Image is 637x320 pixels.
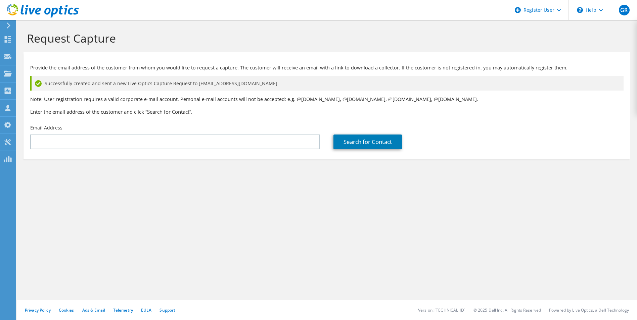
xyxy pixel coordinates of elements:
[333,135,402,149] a: Search for Contact
[160,307,175,313] a: Support
[30,64,624,71] p: Provide the email address of the customer from whom you would like to request a capture. The cust...
[45,80,277,87] span: Successfully created and sent a new Live Optics Capture Request to [EMAIL_ADDRESS][DOMAIN_NAME]
[30,108,624,115] h3: Enter the email address of the customer and click “Search for Contact”.
[30,96,624,103] p: Note: User registration requires a valid corporate e-mail account. Personal e-mail accounts will ...
[141,307,151,313] a: EULA
[30,124,62,131] label: Email Address
[25,307,51,313] a: Privacy Policy
[619,5,630,15] span: GR
[27,31,624,45] h1: Request Capture
[549,307,629,313] li: Powered by Live Optics, a Dell Technology
[473,307,541,313] li: © 2025 Dell Inc. All Rights Reserved
[113,307,133,313] a: Telemetry
[418,307,465,313] li: Version: [TECHNICAL_ID]
[59,307,74,313] a: Cookies
[82,307,105,313] a: Ads & Email
[577,7,583,13] svg: \n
